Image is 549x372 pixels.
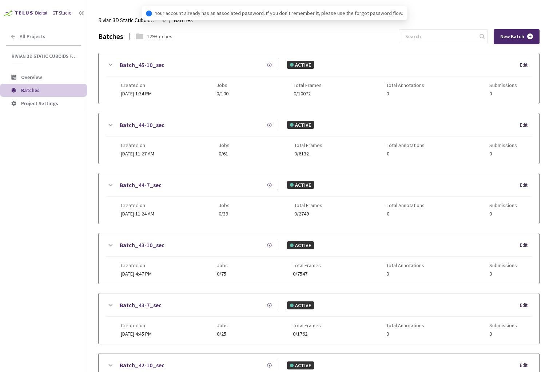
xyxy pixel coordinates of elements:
[294,211,322,217] span: 0/2749
[386,262,424,268] span: Total Annotations
[120,241,164,250] a: Batch_43-10_sec
[98,31,123,42] div: Batches
[387,211,425,217] span: 0
[98,16,157,25] span: Rivian 3D Static Cuboids fixed[2024-25]
[401,30,478,43] input: Search
[293,262,321,268] span: Total Frames
[287,361,314,369] div: ACTIVE
[287,241,314,249] div: ACTIVE
[489,142,517,148] span: Submissions
[121,202,154,208] span: Created on
[294,91,322,96] span: 0/10072
[121,210,154,217] span: [DATE] 11:24 AM
[489,82,517,88] span: Submissions
[520,242,532,249] div: Edit
[520,362,532,369] div: Edit
[155,9,403,17] span: Your account already has an associated password. If you don't remember it, please use the forgot ...
[217,331,228,337] span: 0/25
[294,202,322,208] span: Total Frames
[489,271,517,277] span: 0
[489,331,517,337] span: 0
[489,322,517,328] span: Submissions
[219,211,230,217] span: 0/39
[219,142,230,148] span: Jobs
[216,91,228,96] span: 0/100
[99,173,539,224] div: Batch_44-7_secACTIVEEditCreated on[DATE] 11:24 AMJobs0/39Total Frames0/2749Total Annotations0Subm...
[489,211,517,217] span: 0
[287,301,314,309] div: ACTIVE
[217,271,228,277] span: 0/75
[219,202,230,208] span: Jobs
[121,82,152,88] span: Created on
[99,53,539,104] div: Batch_45-10_secACTIVEEditCreated on[DATE] 1:34 PMJobs0/100Total Frames0/10072Total Annotations0Su...
[386,331,424,337] span: 0
[120,181,162,190] a: Batch_44-7_sec
[121,90,152,97] span: [DATE] 1:34 PM
[146,11,152,16] span: info-circle
[121,150,154,157] span: [DATE] 11:27 AM
[520,182,532,189] div: Edit
[489,151,517,157] span: 0
[121,331,152,337] span: [DATE] 4:45 PM
[120,60,164,70] a: Batch_45-10_sec
[217,322,228,328] span: Jobs
[21,87,40,94] span: Batches
[287,61,314,69] div: ACTIVE
[121,142,154,148] span: Created on
[294,151,322,157] span: 0/6132
[147,32,172,40] div: 129 Batches
[21,100,58,107] span: Project Settings
[500,33,524,40] span: New Batch
[120,361,164,370] a: Batch_42-10_sec
[52,9,72,17] div: GT Studio
[121,270,152,277] span: [DATE] 4:47 PM
[287,121,314,129] div: ACTIVE
[217,262,228,268] span: Jobs
[287,181,314,189] div: ACTIVE
[294,82,322,88] span: Total Frames
[294,142,322,148] span: Total Frames
[121,322,152,328] span: Created on
[387,142,425,148] span: Total Annotations
[489,202,517,208] span: Submissions
[99,233,539,284] div: Batch_43-10_secACTIVEEditCreated on[DATE] 4:47 PMJobs0/75Total Frames0/7547Total Annotations0Subm...
[387,151,425,157] span: 0
[20,33,45,40] span: All Projects
[520,302,532,309] div: Edit
[121,262,152,268] span: Created on
[386,271,424,277] span: 0
[219,151,230,157] span: 0/61
[386,91,424,96] span: 0
[520,122,532,129] div: Edit
[120,120,164,130] a: Batch_44-10_sec
[293,322,321,328] span: Total Frames
[99,113,539,164] div: Batch_44-10_secACTIVEEditCreated on[DATE] 11:27 AMJobs0/61Total Frames0/6132Total Annotations0Sub...
[520,62,532,69] div: Edit
[293,271,321,277] span: 0/7547
[387,202,425,208] span: Total Annotations
[489,91,517,96] span: 0
[489,262,517,268] span: Submissions
[99,293,539,344] div: Batch_43-7_secACTIVEEditCreated on[DATE] 4:45 PMJobs0/25Total Frames0/1762Total Annotations0Submi...
[21,74,42,80] span: Overview
[216,82,228,88] span: Jobs
[120,301,162,310] a: Batch_43-7_sec
[386,322,424,328] span: Total Annotations
[293,331,321,337] span: 0/1762
[12,53,77,59] span: Rivian 3D Static Cuboids fixed[2024-25]
[386,82,424,88] span: Total Annotations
